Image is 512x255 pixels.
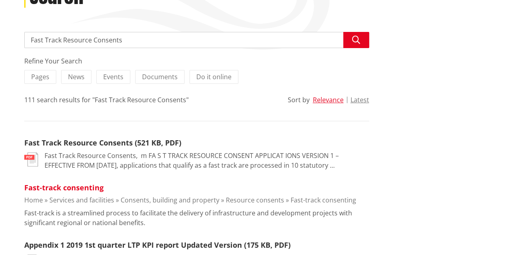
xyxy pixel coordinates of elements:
a: Consents, building and property [121,196,219,204]
p: Fast Track Resource Consents, ﻿ m FA S T TRACK RESOURCE CONSENT APPLICAT IONS VERSION 1 – EFFECTI... [45,151,369,170]
span: News [68,72,85,81]
a: Fast-track consenting [24,183,104,192]
span: Do it online [196,72,232,81]
a: Home [24,196,43,204]
button: Relevance [313,96,344,103]
div: Sort by [288,95,310,105]
button: Latest [351,96,369,103]
a: Fast-track consenting [291,196,356,204]
a: Fast Track Resource Consents (521 KB, PDF) [24,138,181,148]
span: Events [103,72,123,81]
p: Fast-track is a streamlined process to facilitate the delivery of infrastructure and development ... [24,208,369,228]
a: Appendix 1 2019 1st quarter LTP KPI report Updated Version (175 KB, PDF) [24,240,291,250]
img: document-pdf.svg [24,152,38,166]
div: 111 search results for "Fast Track Resource Consents" [24,95,189,105]
a: Resource consents [226,196,284,204]
span: Pages [31,72,49,81]
span: Documents [142,72,178,81]
a: Services and facilities [49,196,114,204]
iframe: Messenger Launcher [475,221,504,250]
div: Refine Your Search [24,56,369,66]
input: Search input [24,32,369,48]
